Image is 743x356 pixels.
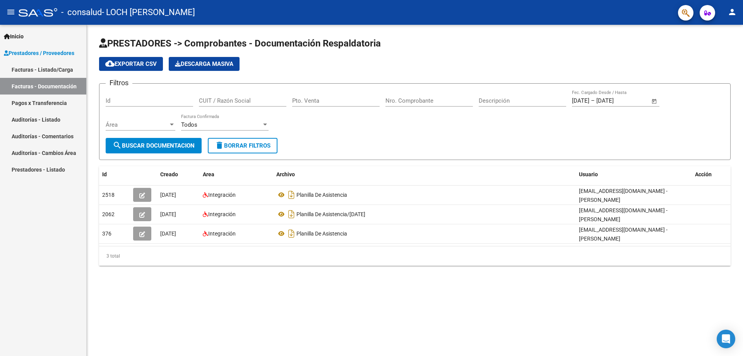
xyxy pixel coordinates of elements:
span: - LOCH [PERSON_NAME] [102,4,195,21]
div: 3 total [99,246,731,266]
div: Open Intercom Messenger [717,330,735,348]
button: Descarga Masiva [169,57,240,71]
span: Creado [160,171,178,177]
span: [DATE] [160,192,176,198]
span: 2518 [102,192,115,198]
datatable-header-cell: Archivo [273,166,576,183]
span: Area [203,171,214,177]
span: Buscar Documentacion [113,142,195,149]
span: [EMAIL_ADDRESS][DOMAIN_NAME] - [PERSON_NAME] [579,188,668,203]
mat-icon: menu [6,7,15,17]
span: Área [106,121,168,128]
mat-icon: delete [215,141,224,150]
span: Integración [208,211,236,217]
span: [EMAIL_ADDRESS][DOMAIN_NAME] - [PERSON_NAME] [579,227,668,242]
mat-icon: cloud_download [105,59,115,68]
span: Descarga Masiva [175,60,233,67]
span: Acción [695,171,712,177]
span: Todos [181,121,197,128]
span: 2062 [102,211,115,217]
span: Usuario [579,171,598,177]
datatable-header-cell: Id [99,166,130,183]
button: Exportar CSV [99,57,163,71]
span: Id [102,171,107,177]
span: [DATE] [160,230,176,237]
span: Integración [208,192,236,198]
button: Open calendar [650,97,659,106]
span: Planilla De Asistencia [296,230,347,237]
input: Fecha fin [596,97,634,104]
span: Planilla De Asistencia/[DATE] [296,211,365,217]
span: PRESTADORES -> Comprobantes - Documentación Respaldatoria [99,38,381,49]
span: Inicio [4,32,24,41]
span: Exportar CSV [105,60,157,67]
span: Prestadores / Proveedores [4,49,74,57]
datatable-header-cell: Acción [692,166,731,183]
mat-icon: search [113,141,122,150]
input: Fecha inicio [572,97,589,104]
datatable-header-cell: Creado [157,166,200,183]
span: 376 [102,230,111,237]
i: Descargar documento [286,227,296,240]
span: – [591,97,595,104]
mat-icon: person [728,7,737,17]
span: [DATE] [160,211,176,217]
app-download-masive: Descarga masiva de comprobantes (adjuntos) [169,57,240,71]
i: Descargar documento [286,189,296,201]
i: Descargar documento [286,208,296,220]
button: Buscar Documentacion [106,138,202,153]
datatable-header-cell: Area [200,166,273,183]
button: Borrar Filtros [208,138,277,153]
datatable-header-cell: Usuario [576,166,692,183]
span: Integración [208,230,236,237]
span: Planilla De Asistencia [296,192,347,198]
h3: Filtros [106,77,132,88]
span: [EMAIL_ADDRESS][DOMAIN_NAME] - [PERSON_NAME] [579,207,668,222]
span: Archivo [276,171,295,177]
span: Borrar Filtros [215,142,270,149]
span: - consalud [61,4,102,21]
